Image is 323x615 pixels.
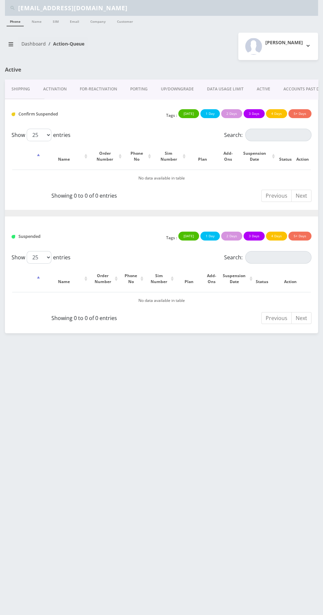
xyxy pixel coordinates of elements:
[221,232,242,241] button: 2 Days
[224,251,311,264] label: Search:
[12,266,42,291] th: : activate to sort column descending
[5,37,157,56] nav: breadcrumb
[42,144,89,169] th: Name: activate to sort column ascending
[46,40,84,47] li: Action-Queue
[90,266,119,291] th: Order Number: activate to sort column ascending
[277,144,294,169] th: Status
[120,266,145,291] th: Phone No: activate to sort column ascending
[90,144,123,169] th: Order Number: activate to sort column ascending
[12,189,157,200] div: Showing 0 to 0 of 0 entries
[12,144,42,169] th: : activate to sort column descending
[12,234,105,239] h1: Suspended
[73,80,124,99] a: FOR-REActivation
[12,311,157,322] div: Showing 0 to 0 of 0 entries
[245,129,311,141] input: Search:
[261,190,292,202] a: Previous
[12,112,105,116] h1: Confirm Suspended
[124,144,153,169] th: Phone No: activate to sort column ascending
[200,232,220,241] button: 1 Day
[239,144,277,169] th: Suspension Date: activate to sort column ascending
[166,235,177,241] p: Tags :
[18,2,316,14] input: Search Teltik
[221,266,254,291] th: Suspension Date: activate to sort column ascending
[270,266,311,291] th: Action
[244,109,265,118] button: 3 Days
[12,170,311,186] td: No data available in table
[7,16,24,26] a: Phone
[27,251,51,264] select: Showentries
[27,129,51,141] select: Showentries
[291,312,311,324] a: Next
[12,292,311,309] td: No data available in table
[221,109,242,118] button: 2 Days
[178,109,199,118] button: [DATE]
[291,190,311,202] a: Next
[12,129,71,141] label: Show entries
[42,266,89,291] th: Name: activate to sort column ascending
[200,80,250,99] a: DATA USAGE LIMIT
[224,129,311,141] label: Search:
[178,232,199,241] button: [DATE]
[114,16,136,26] a: Customer
[37,80,73,99] a: Activation
[255,266,269,291] th: Status
[176,266,202,291] th: Plan
[28,16,45,26] a: Name
[266,232,287,241] button: 4 Days
[218,144,238,169] th: Add-Ons
[203,266,220,291] th: Add-Ons
[245,251,311,264] input: Search:
[166,113,177,118] p: Tags :
[265,40,303,46] h2: [PERSON_NAME]
[146,266,175,291] th: Sim Number: activate to sort column ascending
[49,16,62,26] a: SIM
[153,144,187,169] th: Sim Number: activate to sort column ascending
[288,232,311,241] button: 5+ Days
[87,16,109,26] a: Company
[154,80,200,99] a: UP/DOWNGRADE
[21,41,46,47] a: Dashboard
[238,33,318,60] button: [PERSON_NAME]
[5,80,37,99] a: Shipping
[124,80,154,99] a: PORTING
[288,109,311,118] button: 5+ Days
[67,16,82,26] a: Email
[294,144,311,169] th: Action
[261,312,292,324] a: Previous
[188,144,218,169] th: Plan
[5,67,157,73] h1: Active
[266,109,287,118] button: 4 Days
[250,80,277,99] a: ACTIVE
[200,109,220,118] button: 1 Day
[244,232,265,241] button: 3 Days
[12,251,71,264] label: Show entries
[12,113,15,116] img: Confirm Suspended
